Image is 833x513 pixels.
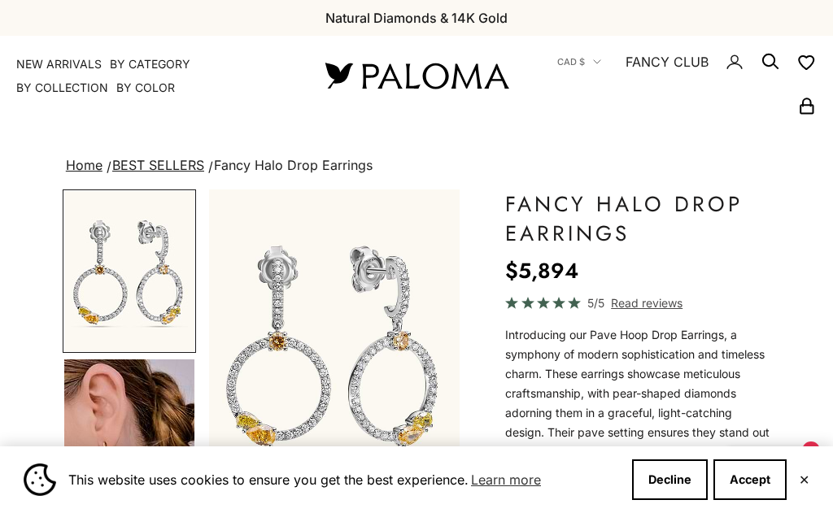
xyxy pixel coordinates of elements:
img: #WhiteGold [209,189,460,499]
sale-price: $5,894 [505,254,578,287]
div: Item 2 of 15 [209,189,460,499]
div: Introducing our Pave Hoop Drop Earrings, a symphony of modern sophistication and timeless charm. ... [505,325,770,481]
span: 5/5 [587,293,604,312]
button: Go to item 2 [63,189,196,353]
a: BEST SELLERS [112,157,204,173]
p: Natural Diamonds & 14K Gold [325,7,508,28]
button: Accept [713,459,787,500]
a: NEW ARRIVALS [16,56,102,72]
span: Fancy Halo Drop Earrings [214,157,373,173]
img: Cookie banner [24,463,56,496]
summary: By Category [110,56,190,72]
button: Decline [632,459,708,500]
nav: Secondary navigation [547,36,817,115]
a: Home [66,157,102,173]
a: 5/5 Read reviews [505,293,770,312]
nav: breadcrumbs [63,154,770,177]
button: CAD $ [557,54,601,69]
nav: Primary navigation [16,56,286,96]
summary: By Color [116,80,175,96]
a: Learn more [469,467,543,492]
h1: Fancy Halo Drop Earrings [505,189,770,248]
a: FANCY CLUB [626,51,709,72]
summary: By Collection [16,80,108,96]
span: Read reviews [611,293,683,312]
button: Close [799,475,809,485]
img: #WhiteGold [64,191,194,351]
span: CAD $ [557,54,585,69]
span: This website uses cookies to ensure you get the best experience. [68,467,619,492]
